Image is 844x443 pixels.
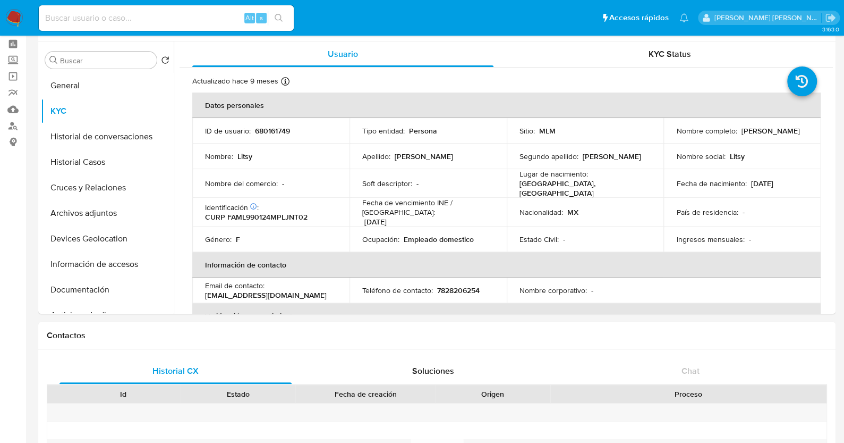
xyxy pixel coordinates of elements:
p: Nombre social : [676,152,725,161]
p: - [416,179,419,188]
p: [PERSON_NAME] [583,152,641,161]
p: - [748,235,751,244]
p: [DATE] [751,179,773,188]
button: Información de accesos [41,252,174,277]
button: Historial de conversaciones [41,124,174,149]
p: Email de contacto : [205,281,265,290]
p: Tipo entidad : [362,126,405,136]
p: Nacionalidad : [519,207,563,217]
div: Id [73,389,173,399]
span: 3.163.0 [822,25,839,34]
p: ID de usuario : [205,126,251,136]
p: Segundo apellido : [519,152,578,161]
a: Salir [825,12,836,23]
span: Alt [245,13,254,23]
div: Proceso [558,389,819,399]
span: s [260,13,263,23]
p: - [282,179,284,188]
p: Identificación : [205,203,259,212]
p: 7828206254 [437,286,480,295]
th: Datos personales [192,93,821,118]
p: F [236,235,240,244]
div: Estado [188,389,288,399]
p: Teléfono de contacto : [362,286,433,295]
a: Notificaciones [679,13,688,22]
p: - [742,207,744,217]
button: Buscar [49,56,58,64]
button: Anticipos de dinero [41,303,174,328]
p: brenda.morenoreyes@mercadolibre.com.mx [714,13,822,23]
p: Ocupación : [362,235,399,244]
p: Sitio : [519,126,535,136]
button: search-icon [268,11,289,26]
span: Chat [681,365,700,377]
p: Lugar de nacimiento : [519,169,588,179]
p: Empleado domestico [404,235,474,244]
span: Accesos rápidos [609,12,669,23]
p: - [591,286,593,295]
span: KYC Status [649,48,691,60]
p: Nombre corporativo : [519,286,587,295]
p: 680161749 [255,126,290,136]
p: Actualizado hace 9 meses [192,76,278,86]
p: [PERSON_NAME] [395,152,453,161]
button: Cruces y Relaciones [41,175,174,200]
p: Apellido : [362,152,390,161]
p: Estado Civil : [519,235,559,244]
p: MX [567,207,578,217]
button: Historial Casos [41,149,174,175]
span: Historial CX [152,365,199,377]
p: [EMAIL_ADDRESS][DOMAIN_NAME] [205,290,327,300]
span: Soluciones [412,365,454,377]
p: Nombre : [205,152,233,161]
th: Información de contacto [192,252,821,278]
div: Fecha de creación [303,389,428,399]
p: [DATE] [364,217,387,227]
p: Nombre del comercio : [205,179,278,188]
p: Fecha de nacimiento : [676,179,746,188]
p: País de residencia : [676,207,738,217]
p: Soft descriptor : [362,179,412,188]
button: Volver al orden por defecto [161,56,169,68]
button: Devices Geolocation [41,226,174,252]
p: Género : [205,235,232,244]
span: Usuario [328,48,358,60]
p: MLM [539,126,556,136]
p: Nombre completo : [676,126,737,136]
p: [GEOGRAPHIC_DATA], [GEOGRAPHIC_DATA] [519,179,647,198]
p: Persona [409,126,437,136]
input: Buscar usuario o caso... [39,11,294,25]
p: Litsy [729,152,744,161]
p: Fecha de vencimiento INE / [GEOGRAPHIC_DATA] : [362,198,494,217]
p: Ingresos mensuales : [676,235,744,244]
button: Archivos adjuntos [41,200,174,226]
button: Documentación [41,277,174,303]
button: KYC [41,98,174,124]
p: [PERSON_NAME] [741,126,799,136]
button: General [41,73,174,98]
p: CURP FAML990124MPLJNT02 [205,212,308,222]
p: - [563,235,565,244]
p: Litsy [237,152,252,161]
th: Verificación y cumplimiento [192,303,821,329]
div: Origen [442,389,542,399]
h1: Contactos [47,330,827,341]
input: Buscar [60,56,152,65]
